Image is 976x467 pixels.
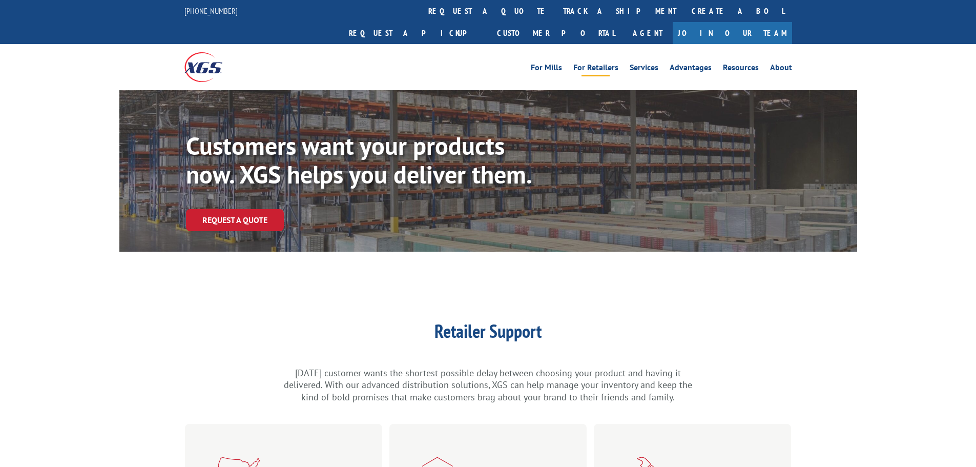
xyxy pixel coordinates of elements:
p: Customers want your products now. XGS helps you deliver them. [186,131,553,189]
a: Request a pickup [341,22,489,44]
a: About [770,64,792,75]
a: Customer Portal [489,22,622,44]
a: For Retailers [573,64,618,75]
a: Agent [622,22,673,44]
p: [DATE] customer wants the shortest possible delay between choosing your product and having it del... [283,367,693,403]
a: Resources [723,64,759,75]
a: Services [630,64,658,75]
a: [PHONE_NUMBER] [184,6,238,16]
h1: Retailer Support [283,322,693,346]
a: For Mills [531,64,562,75]
a: Request a Quote [186,209,284,231]
a: Join Our Team [673,22,792,44]
a: Advantages [670,64,712,75]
